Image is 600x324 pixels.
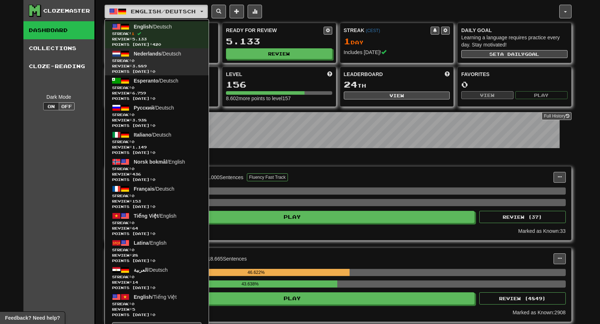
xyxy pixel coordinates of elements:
[105,75,209,102] a: Esperanto/DeutschStreak:0 Review:6.759Points [DATE]:0
[134,159,167,165] span: Norsk bokmål
[112,226,201,231] span: Review: 64
[134,267,168,273] span: / Deutsch
[344,36,351,46] span: 1
[461,50,568,58] button: Seta dailygoal
[132,248,134,252] span: 0
[112,69,201,74] span: Points [DATE]: 0
[59,102,75,110] button: Off
[112,258,201,263] span: Points [DATE]: 0
[327,71,332,78] span: Score more points to level up
[5,314,60,321] span: Open feedback widget
[132,275,134,279] span: 0
[461,80,568,89] div: 0
[226,80,332,89] div: 156
[132,302,134,306] span: 0
[112,90,201,96] span: Review: 6.759
[112,58,201,63] span: Streak:
[344,27,431,34] div: Streak
[344,49,450,56] div: Includes [DATE]!
[112,112,201,117] span: Streak:
[132,31,134,36] span: 1
[344,80,450,89] div: th
[105,102,209,129] a: Русский/DeutschStreak:0 Review:3.938Points [DATE]:0
[163,269,350,276] div: 46.622%
[105,156,209,183] a: Norsk bokmål/EnglishStreak:0 Review:436Points [DATE]:0
[131,8,196,14] span: English / Deutsch
[134,132,151,138] span: Italiano
[226,37,332,46] div: 5.133
[105,238,209,265] a: Latina/EnglishStreak:0 Review:28Points [DATE]:0
[112,145,201,150] span: Review: 1.149
[23,39,94,57] a: Collections
[134,213,159,219] span: Tiếng Việt
[23,21,94,39] a: Dashboard
[226,95,332,102] div: 8.602 more points to level 157
[112,166,201,172] span: Streak:
[207,174,243,181] div: 1.000 Sentences
[105,183,209,210] a: Français/DeutschStreak:0 Review:153Points [DATE]:0
[366,28,380,33] a: (CEST)
[226,27,324,34] div: Ready for Review
[43,7,90,14] div: Clozemaster
[112,85,201,90] span: Streak:
[134,186,155,192] span: Français
[112,123,201,128] span: Points [DATE]: 0
[105,210,209,238] a: Tiếng Việt/EnglishStreak:0 Review:64Points [DATE]:0
[461,91,514,99] button: View
[515,91,568,99] button: Play
[344,92,450,99] button: View
[105,155,572,163] p: In Progress
[112,117,201,123] span: Review: 3.938
[105,5,208,18] button: English/Deutsch
[134,240,166,246] span: / English
[112,307,201,312] span: Review: 5
[105,292,209,319] a: English/Tiếng ViệtStreak:0 Review:5Points [DATE]:0
[112,36,201,42] span: Review: 5.133
[461,34,568,48] div: Learning a language requires practice every day. Stay motivated!
[112,177,201,182] span: Points [DATE]: 0
[226,48,332,59] button: Review
[110,292,475,305] button: Play
[112,301,201,307] span: Streak:
[105,129,209,156] a: Italiano/DeutschStreak:0 Review:1.149Points [DATE]:0
[132,112,134,117] span: 0
[134,294,152,300] span: English
[112,247,201,253] span: Streak:
[112,253,201,258] span: Review: 28
[43,102,59,110] button: On
[134,105,154,111] span: Русский
[29,93,89,101] div: Dark Mode
[247,173,288,181] button: Fluency Fast Track
[112,150,201,155] span: Points [DATE]: 0
[344,37,450,46] div: Day
[344,79,357,89] span: 24
[132,194,134,198] span: 0
[112,312,201,318] span: Points [DATE]: 0
[134,78,178,84] span: / Deutsch
[134,240,148,246] span: Latina
[163,280,337,288] div: 43.638%
[112,204,201,209] span: Points [DATE]: 0
[512,309,565,316] div: Marked as Known: 2908
[132,221,134,225] span: 0
[134,51,161,57] span: Nederlands
[226,71,242,78] span: Level
[518,227,566,235] div: Marked as Known: 33
[134,24,152,30] span: English
[445,71,450,78] span: This week in points, UTC
[112,231,201,236] span: Points [DATE]: 0
[112,172,201,177] span: Review: 436
[132,58,134,63] span: 0
[105,48,209,75] a: Nederlands/DeutschStreak:0 Review:3.889Points [DATE]:0
[134,24,172,30] span: / Deutsch
[112,274,201,280] span: Streak:
[105,265,209,292] a: العربية/DeutschStreak:0 Review:14Points [DATE]:0
[112,31,201,36] span: Streak:
[23,57,94,75] a: Cloze-Reading
[112,280,201,285] span: Review: 14
[212,5,226,18] button: Search sentences
[344,71,383,78] span: Leaderboard
[479,292,566,305] button: Review (4849)
[134,267,148,273] span: العربية
[248,5,262,18] button: More stats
